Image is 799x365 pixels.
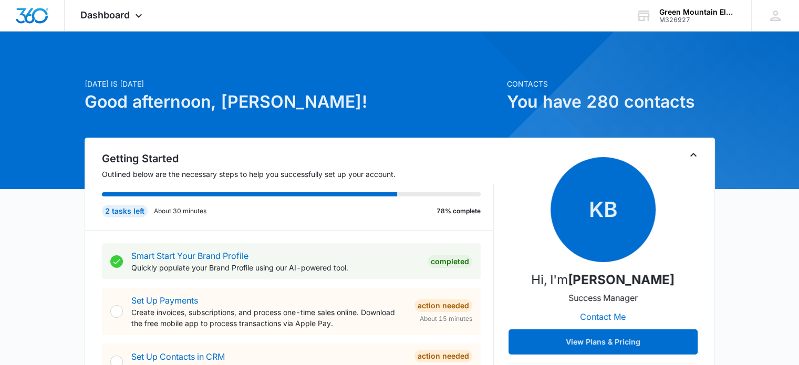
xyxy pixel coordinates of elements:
button: Contact Me [569,304,636,329]
strong: [PERSON_NAME] [568,272,675,287]
span: KB [551,157,656,262]
p: Quickly populate your Brand Profile using our AI-powered tool. [131,262,419,273]
button: Toggle Collapse [687,149,700,161]
p: [DATE] is [DATE] [85,78,501,89]
p: Hi, I'm [531,270,675,289]
div: 2 tasks left [102,205,148,217]
h2: Getting Started [102,151,494,166]
p: About 30 minutes [154,206,206,216]
div: account name [659,8,736,16]
div: Action Needed [414,350,472,362]
span: About 15 minutes [420,314,472,324]
div: Action Needed [414,299,472,312]
a: Smart Start Your Brand Profile [131,251,248,261]
h1: Good afternoon, [PERSON_NAME]! [85,89,501,114]
div: account id [659,16,736,24]
button: View Plans & Pricing [509,329,698,354]
span: Dashboard [80,9,130,20]
p: Create invoices, subscriptions, and process one-time sales online. Download the free mobile app t... [131,307,406,329]
p: Success Manager [568,291,638,304]
a: Set Up Payments [131,295,198,306]
p: Contacts [507,78,715,89]
a: Set Up Contacts in CRM [131,351,225,362]
p: 78% complete [437,206,481,216]
p: Outlined below are the necessary steps to help you successfully set up your account. [102,169,494,180]
h1: You have 280 contacts [507,89,715,114]
div: Completed [428,255,472,268]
